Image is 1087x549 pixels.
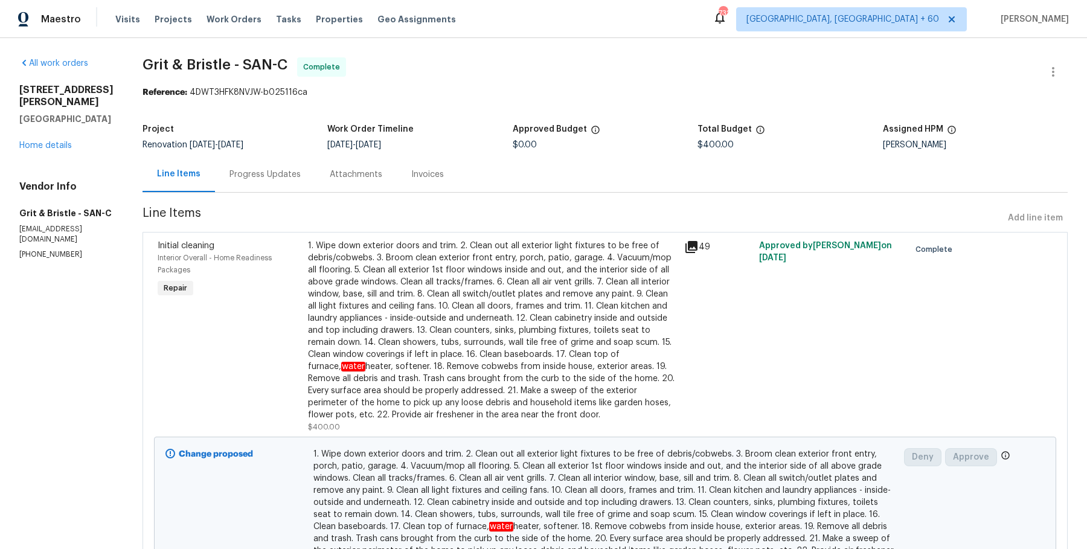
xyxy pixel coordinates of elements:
h2: [STREET_ADDRESS][PERSON_NAME] [19,84,114,108]
span: Complete [303,61,345,73]
b: Change proposed [179,450,253,458]
span: $400.00 [308,423,340,431]
div: 49 [684,240,752,254]
span: Complete [915,243,957,255]
span: Repair [159,282,192,294]
span: Tasks [276,15,301,24]
span: Grit & Bristle - SAN-C [143,57,287,72]
span: [DATE] [356,141,381,149]
div: 1. Wipe down exterior doors and trim. 2. Clean out all exterior light fixtures to be free of debr... [308,240,677,421]
div: Line Items [157,168,200,180]
a: All work orders [19,59,88,68]
span: - [327,141,381,149]
span: The total cost of line items that have been approved by both Opendoor and the Trade Partner. This... [591,125,600,141]
div: [PERSON_NAME] [883,141,1068,149]
div: 732 [719,7,727,19]
div: 4DWT3HFK8NVJW-b025116ca [143,86,1068,98]
span: [DATE] [218,141,243,149]
span: - [190,141,243,149]
em: water [489,522,513,531]
span: [DATE] [327,141,353,149]
a: Home details [19,141,72,150]
h5: Grit & Bristle - SAN-C [19,207,114,219]
span: Initial cleaning [158,242,214,250]
span: [DATE] [759,254,786,262]
span: Projects [155,13,192,25]
button: Approve [945,448,997,466]
h5: Work Order Timeline [327,125,414,133]
p: [PHONE_NUMBER] [19,249,114,260]
h5: Approved Budget [513,125,587,133]
div: Invoices [411,169,444,181]
span: Renovation [143,141,243,149]
div: Attachments [330,169,382,181]
b: Reference: [143,88,187,97]
span: Geo Assignments [377,13,456,25]
span: [DATE] [190,141,215,149]
span: $0.00 [513,141,537,149]
span: $400.00 [697,141,734,149]
h4: Vendor Info [19,181,114,193]
span: The hpm assigned to this work order. [947,125,957,141]
span: Approved by [PERSON_NAME] on [759,242,892,262]
h5: [GEOGRAPHIC_DATA] [19,113,114,125]
span: The total cost of line items that have been proposed by Opendoor. This sum includes line items th... [755,125,765,141]
em: water [341,362,365,371]
span: Work Orders [207,13,261,25]
span: Visits [115,13,140,25]
span: Interior Overall - Home Readiness Packages [158,254,272,274]
div: Progress Updates [229,169,301,181]
span: [GEOGRAPHIC_DATA], [GEOGRAPHIC_DATA] + 60 [746,13,939,25]
h5: Project [143,125,174,133]
span: Only a market manager or an area construction manager can approve [1001,451,1010,463]
span: Maestro [41,13,81,25]
p: [EMAIL_ADDRESS][DOMAIN_NAME] [19,224,114,245]
span: Line Items [143,207,1003,230]
h5: Assigned HPM [883,125,943,133]
span: Properties [316,13,363,25]
span: [PERSON_NAME] [996,13,1069,25]
h5: Total Budget [697,125,752,133]
button: Deny [904,448,941,466]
